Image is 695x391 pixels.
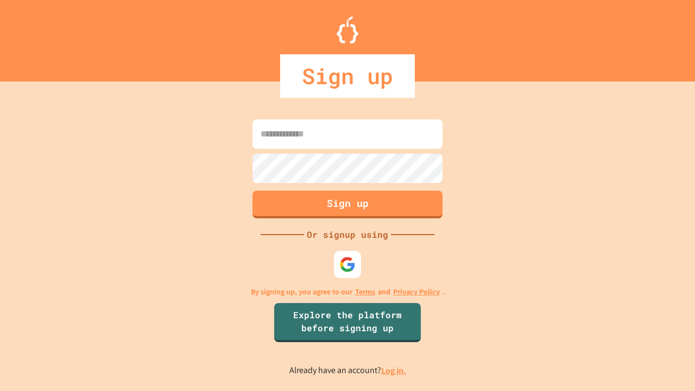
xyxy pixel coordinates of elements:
[337,16,358,43] img: Logo.svg
[289,364,406,377] p: Already have an account?
[381,365,406,376] a: Log in.
[304,228,391,241] div: Or signup using
[393,286,440,298] a: Privacy Policy
[251,286,445,298] p: By signing up, you agree to our and .
[339,256,356,273] img: google-icon.svg
[252,191,443,218] button: Sign up
[274,303,421,342] a: Explore the platform before signing up
[280,54,415,98] div: Sign up
[355,286,375,298] a: Terms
